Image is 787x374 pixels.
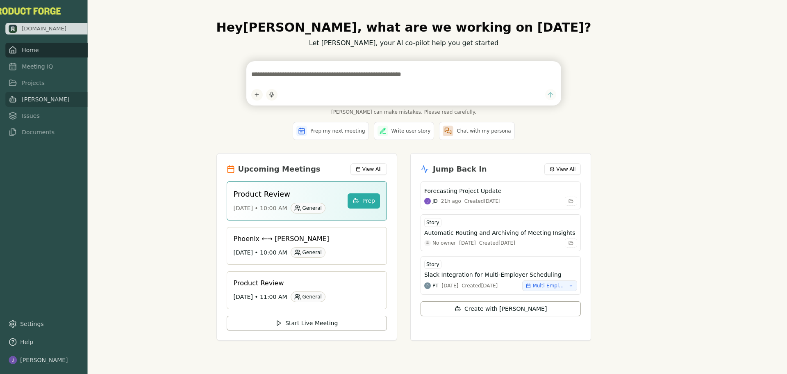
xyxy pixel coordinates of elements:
[457,128,511,134] span: Chat with my persona
[424,218,441,227] div: Story
[439,122,514,140] button: Chat with my persona
[556,166,575,172] span: View All
[479,240,515,246] div: Created [DATE]
[374,122,434,140] button: Write user story
[234,234,373,244] h3: Phoenix ←→ [PERSON_NAME]
[5,43,96,57] a: Home
[424,198,431,204] img: Joe DeJulio
[266,89,277,101] button: Start dictation
[441,198,461,204] div: 21h ago
[350,163,387,175] button: View All
[433,163,487,175] h2: Jump Back In
[234,203,341,213] div: [DATE] • 10:00 AM
[464,305,547,313] span: Create with [PERSON_NAME]
[391,128,431,134] span: Write user story
[5,108,96,123] a: Issues
[291,291,325,302] div: General
[432,240,456,246] span: No owner
[5,59,96,74] a: Meeting IQ
[246,109,561,115] span: [PERSON_NAME] can make mistakes. Please read carefully.
[5,335,96,349] button: Help
[5,125,96,140] a: Documents
[459,240,476,246] div: [DATE]
[362,166,382,172] span: View All
[432,198,438,204] span: JD
[227,271,387,309] a: Product Review[DATE] • 11:00 AMGeneral
[234,278,373,288] h3: Product Review
[5,23,96,34] button: Open organization switcher
[5,92,96,107] a: [PERSON_NAME]
[5,317,96,331] a: Settings
[293,122,368,140] button: Prep my next meeting
[462,282,498,289] div: Created [DATE]
[421,301,581,316] button: Create with [PERSON_NAME]
[432,282,439,289] span: PT
[310,128,365,134] span: Prep my next meeting
[22,25,66,32] span: methodic.work
[227,316,387,330] button: Start Live Meeting
[532,282,565,289] span: Multi-Employer Scheduling Integration
[234,247,373,258] div: [DATE] • 10:00 AM
[464,198,500,204] div: Created [DATE]
[216,38,591,48] p: Let [PERSON_NAME], your AI co-pilot help you get started
[291,203,325,213] div: General
[234,188,341,200] h3: Product Review
[238,163,321,175] h2: Upcoming Meetings
[362,197,375,205] span: Prep
[216,20,591,35] h1: Hey [PERSON_NAME] , what are we working on [DATE]?
[227,181,387,220] a: Product Review[DATE] • 10:00 AMGeneralPrep
[424,271,561,279] h3: Slack Integration for Multi-Employer Scheduling
[9,356,17,364] img: profile
[285,319,338,327] span: Start Live Meeting
[522,280,577,291] button: Multi-Employer Scheduling Integration
[424,229,575,237] h3: Automatic Routing and Archiving of Meeting Insights
[424,260,441,269] div: Story
[9,25,17,33] img: methodic.work
[424,282,431,289] img: Phoenix Toews
[545,89,556,100] button: Send message
[544,163,581,175] button: View All
[5,76,96,90] a: Projects
[291,247,325,258] div: General
[227,227,387,265] a: Phoenix ←→ [PERSON_NAME][DATE] • 10:00 AMGeneral
[424,187,501,195] h3: Forecasting Project Update
[251,89,263,101] button: Add content to chat
[442,282,459,289] div: [DATE]
[234,291,373,302] div: [DATE] • 11:00 AM
[5,353,96,367] button: [PERSON_NAME]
